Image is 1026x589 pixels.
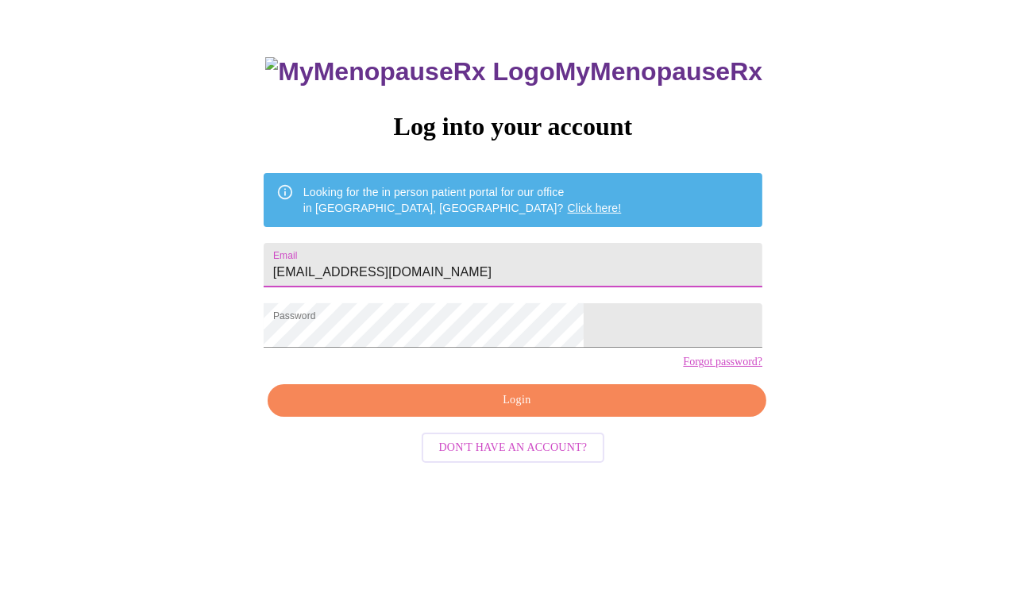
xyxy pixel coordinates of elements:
a: Forgot password? [683,356,762,368]
button: Don't have an account? [422,433,605,464]
span: Login [286,391,748,410]
a: Don't have an account? [418,440,609,453]
h3: Log into your account [264,112,762,141]
img: MyMenopauseRx Logo [265,57,554,87]
div: Looking for the in person patient portal for our office in [GEOGRAPHIC_DATA], [GEOGRAPHIC_DATA]? [303,178,622,222]
h3: MyMenopauseRx [265,57,762,87]
a: Click here! [568,202,622,214]
button: Login [268,384,766,417]
span: Don't have an account? [439,438,588,458]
